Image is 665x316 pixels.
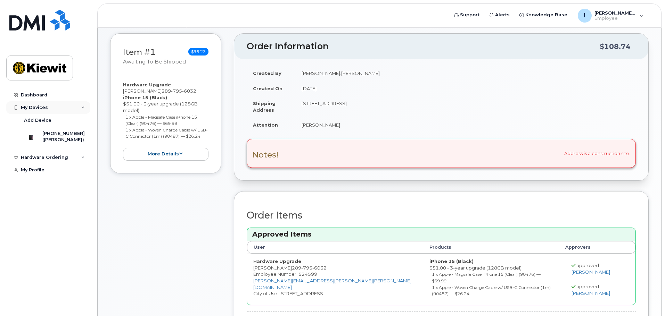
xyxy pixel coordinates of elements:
div: [PERSON_NAME] $51.00 - 3-year upgrade (128GB model) [123,82,208,161]
strong: iPhone 15 (Black) [123,95,167,100]
td: [PERSON_NAME].[PERSON_NAME] [295,66,636,81]
h2: Order Information [247,42,600,51]
span: I [584,11,585,20]
a: Knowledge Base [515,8,572,22]
a: Support [449,8,484,22]
span: [PERSON_NAME].[PERSON_NAME] [594,10,636,16]
strong: iPhone 15 (Black) [429,258,474,264]
td: [STREET_ADDRESS] [295,96,636,117]
div: Address is a construction site. [247,139,636,168]
h2: Order Items [247,210,636,221]
th: Products [423,241,559,254]
button: more details [123,148,208,161]
span: Employee [594,16,636,21]
strong: Shipping Address [253,101,276,113]
span: 795 [171,88,182,94]
strong: Hardware Upgrade [123,82,171,87]
h3: Notes! [252,151,279,159]
a: [PERSON_NAME][EMAIL_ADDRESS][PERSON_NAME][PERSON_NAME][DOMAIN_NAME] [253,278,411,290]
span: Employee Number: 524599 [253,271,317,277]
td: $51.00 - 3-year upgrade (128GB model) [423,254,559,305]
span: approved [576,284,599,289]
span: 6032 [182,88,196,94]
span: 289 [162,88,196,94]
span: Alerts [495,11,510,18]
span: $96.23 [188,48,208,55]
div: $108.74 [600,40,631,53]
small: awaiting to be shipped [123,59,186,65]
small: 1 x Apple - Woven Charge Cable w/ USB-C Connector (1m) (90487) — $26.24 [432,285,551,297]
span: Support [460,11,479,18]
span: 795 [301,265,312,271]
span: 289 [292,265,327,271]
strong: Attention [253,122,278,128]
a: [PERSON_NAME] [572,290,610,296]
small: 1 x Apple - Magsafe Case iPhone 15 (Clear) (90476) — $69.99 [125,114,197,126]
h3: Approved Items [252,230,630,239]
span: 6032 [312,265,327,271]
td: [PERSON_NAME] [295,117,636,133]
span: Knowledge Base [525,11,567,18]
th: Approvers [559,241,623,254]
span: approved [576,263,599,268]
strong: Created By [253,70,281,76]
th: User [247,241,423,254]
div: Isabella.Serafim [573,9,648,23]
iframe: Messenger Launcher [635,286,660,311]
td: [DATE] [295,81,636,96]
a: [PERSON_NAME] [572,269,610,275]
small: 1 x Apple - Magsafe Case iPhone 15 (Clear) (90476) — $69.99 [432,272,541,283]
small: 1 x Apple - Woven Charge Cable w/ USB-C Connector (1m) (90487) — $26.24 [125,127,208,139]
td: [PERSON_NAME] City of Use: [STREET_ADDRESS] [247,254,423,305]
strong: Hardware Upgrade [253,258,301,264]
h3: Item #1 [123,48,186,66]
a: Alerts [484,8,515,22]
strong: Created On [253,86,282,91]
